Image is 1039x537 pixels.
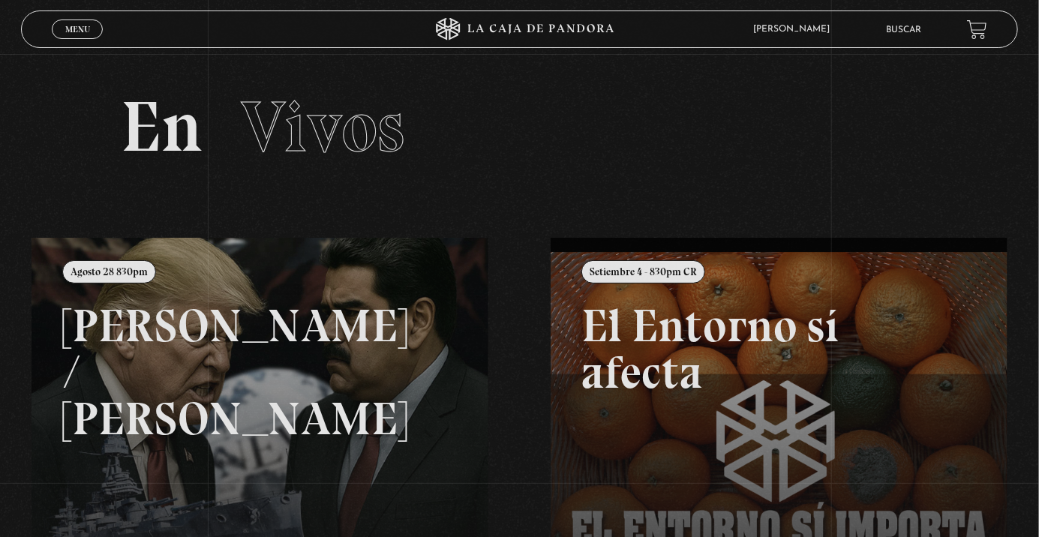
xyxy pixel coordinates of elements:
[121,91,919,163] h2: En
[60,37,95,48] span: Cerrar
[746,25,845,34] span: [PERSON_NAME]
[967,19,987,40] a: View your shopping cart
[65,25,90,34] span: Menu
[241,84,404,169] span: Vivos
[887,25,922,34] a: Buscar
